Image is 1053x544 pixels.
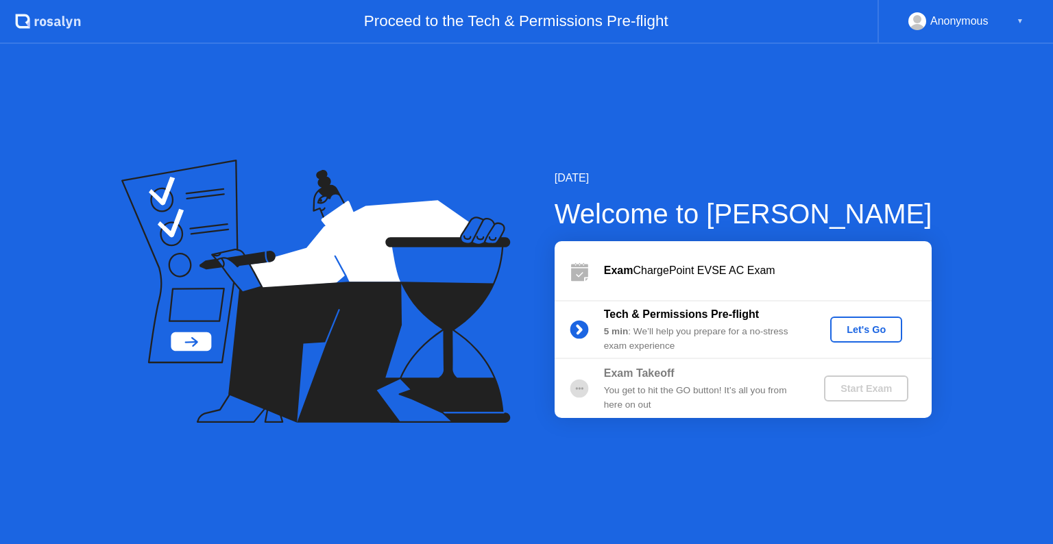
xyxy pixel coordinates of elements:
b: 5 min [604,326,629,336]
div: : We’ll help you prepare for a no-stress exam experience [604,325,801,353]
div: [DATE] [555,170,932,186]
div: ChargePoint EVSE AC Exam [604,262,932,279]
b: Exam [604,264,633,276]
div: Anonymous [930,12,989,30]
div: Let's Go [836,324,897,335]
b: Tech & Permissions Pre-flight [604,308,759,320]
div: ▼ [1017,12,1024,30]
div: You get to hit the GO button! It’s all you from here on out [604,384,801,412]
div: Start Exam [830,383,903,394]
button: Start Exam [824,375,908,401]
b: Exam Takeoff [604,367,675,379]
button: Let's Go [830,317,902,343]
div: Welcome to [PERSON_NAME] [555,193,932,234]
